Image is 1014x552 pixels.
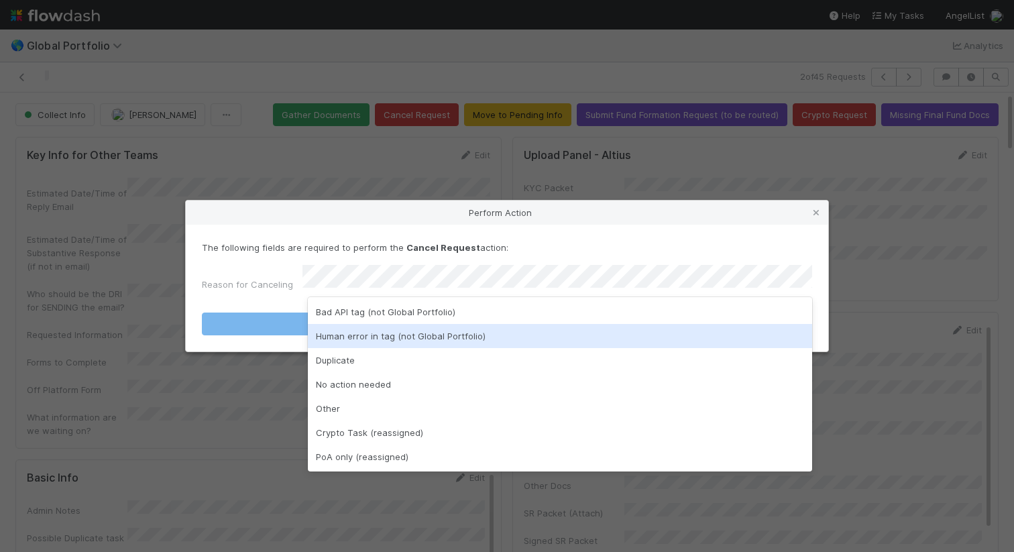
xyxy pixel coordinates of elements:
[308,300,812,324] div: Bad API tag (not Global Portfolio)
[308,445,812,469] div: PoA only (reassigned)
[406,242,480,253] strong: Cancel Request
[308,324,812,348] div: Human error in tag (not Global Portfolio)
[308,421,812,445] div: Crypto Task (reassigned)
[202,241,812,254] p: The following fields are required to perform the action:
[308,396,812,421] div: Other
[308,348,812,372] div: Duplicate
[202,278,293,291] label: Reason for Canceling
[308,372,812,396] div: No action needed
[202,313,812,335] button: Cancel Request
[186,201,828,225] div: Perform Action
